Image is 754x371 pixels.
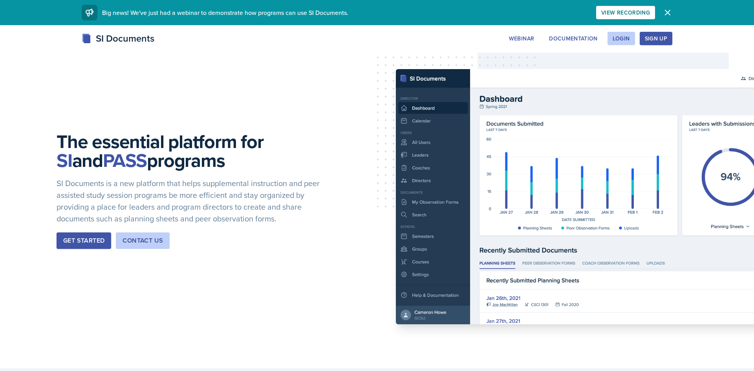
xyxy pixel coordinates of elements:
div: Documentation [549,35,598,42]
button: Login [608,32,635,45]
div: Webinar [509,35,534,42]
div: Login [613,35,630,42]
span: Big news! We've just had a webinar to demonstrate how programs can use SI Documents. [102,8,348,17]
div: Contact Us [123,236,163,245]
button: Documentation [544,32,603,45]
button: Webinar [504,32,539,45]
button: Sign Up [640,32,672,45]
button: Contact Us [116,232,170,249]
div: View Recording [601,9,650,16]
div: Get Started [63,236,104,245]
div: Sign Up [645,35,667,42]
button: Get Started [57,232,111,249]
div: SI Documents [82,31,154,46]
button: View Recording [596,6,655,19]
